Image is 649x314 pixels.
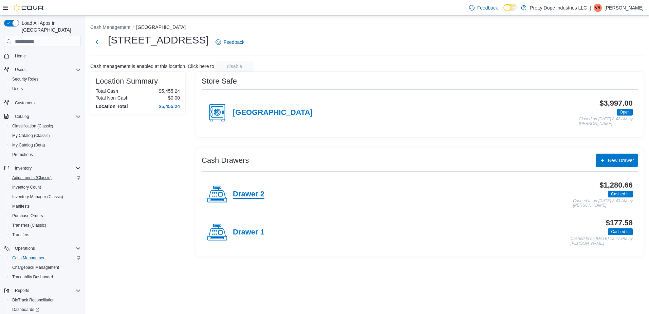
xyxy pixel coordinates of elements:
[12,274,53,280] span: Traceabilty Dashboard
[136,24,186,30] button: [GEOGRAPHIC_DATA]
[10,231,81,239] span: Transfers
[530,4,587,12] p: Pretty Dope Industries LLC
[12,297,55,303] span: BioTrack Reconciliation
[12,307,39,312] span: Dashboards
[233,108,313,117] h4: [GEOGRAPHIC_DATA]
[579,117,633,126] p: Closed on [DATE] 8:42 AM by [PERSON_NAME]
[12,142,45,148] span: My Catalog (Beta)
[7,182,84,192] button: Inventory Count
[10,273,56,281] a: Traceabilty Dashboard
[10,193,81,201] span: Inventory Manager (Classic)
[10,296,57,304] a: BioTrack Reconciliation
[10,132,81,140] span: My Catalog (Classic)
[227,63,242,70] span: disable
[10,221,81,229] span: Transfers (Classic)
[10,183,44,191] a: Inventory Count
[12,204,30,209] span: Manifests
[503,11,504,12] span: Dark Mode
[1,65,84,74] button: Users
[15,246,35,251] span: Operations
[1,244,84,253] button: Operations
[10,221,49,229] a: Transfers (Classic)
[608,228,633,235] span: Cashed In
[611,191,630,197] span: Cashed In
[10,174,54,182] a: Adjustments (Classic)
[7,211,84,221] button: Purchase Orders
[90,64,214,69] p: Cash management is enabled at this location. Click here to
[617,109,633,116] span: Open
[90,35,104,49] button: Next
[10,141,48,149] a: My Catalog (Beta)
[12,86,23,91] span: Users
[12,123,53,129] span: Classification (Classic)
[12,112,32,121] button: Catalog
[10,254,49,262] a: Cash Management
[233,228,264,237] h4: Drawer 1
[96,95,129,101] h6: Total Non-Cash
[10,75,41,83] a: Security Roles
[10,306,42,314] a: Dashboards
[10,122,56,130] a: Classification (Classic)
[571,237,633,246] p: Cashed In on [DATE] 12:47 PM by [PERSON_NAME]
[466,1,501,15] a: Feedback
[12,52,81,60] span: Home
[159,104,180,109] h4: $5,455.24
[1,51,84,61] button: Home
[12,286,32,295] button: Reports
[590,4,591,12] p: |
[10,174,81,182] span: Adjustments (Classic)
[7,202,84,211] button: Manifests
[10,202,81,210] span: Manifests
[10,151,81,159] span: Promotions
[7,230,84,240] button: Transfers
[12,112,81,121] span: Catalog
[620,109,630,115] span: Open
[12,175,52,180] span: Adjustments (Classic)
[7,84,84,93] button: Users
[7,74,84,84] button: Security Roles
[10,296,81,304] span: BioTrack Reconciliation
[7,121,84,131] button: Classification (Classic)
[15,100,35,106] span: Customers
[10,141,81,149] span: My Catalog (Beta)
[12,164,81,172] span: Inventory
[7,253,84,263] button: Cash Management
[10,231,32,239] a: Transfers
[611,229,630,235] span: Cashed In
[7,295,84,305] button: BioTrack Reconciliation
[12,244,38,252] button: Operations
[10,263,81,272] span: Chargeback Management
[605,4,644,12] p: [PERSON_NAME]
[10,151,36,159] a: Promotions
[12,244,81,252] span: Operations
[15,114,29,119] span: Catalog
[599,181,633,189] h3: $1,280.66
[10,193,66,201] a: Inventory Manager (Classic)
[10,75,81,83] span: Security Roles
[12,66,28,74] button: Users
[96,77,158,85] h3: Location Summary
[10,183,81,191] span: Inventory Count
[10,212,46,220] a: Purchase Orders
[14,4,44,11] img: Cova
[12,185,41,190] span: Inventory Count
[606,219,633,227] h3: $177.58
[216,61,254,72] button: disable
[10,85,81,93] span: Users
[12,213,43,219] span: Purchase Orders
[1,163,84,173] button: Inventory
[15,67,25,72] span: Users
[108,33,209,47] h1: [STREET_ADDRESS]
[7,173,84,182] button: Adjustments (Classic)
[202,156,249,164] h3: Cash Drawers
[10,273,81,281] span: Traceabilty Dashboard
[15,288,29,293] span: Reports
[96,88,118,94] h6: Total Cash
[12,133,50,138] span: My Catalog (Classic)
[608,191,633,197] span: Cashed In
[573,199,633,208] p: Cashed In on [DATE] 8:43 AM by [PERSON_NAME]
[10,254,81,262] span: Cash Management
[19,20,81,33] span: Load All Apps in [GEOGRAPHIC_DATA]
[7,140,84,150] button: My Catalog (Beta)
[1,286,84,295] button: Reports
